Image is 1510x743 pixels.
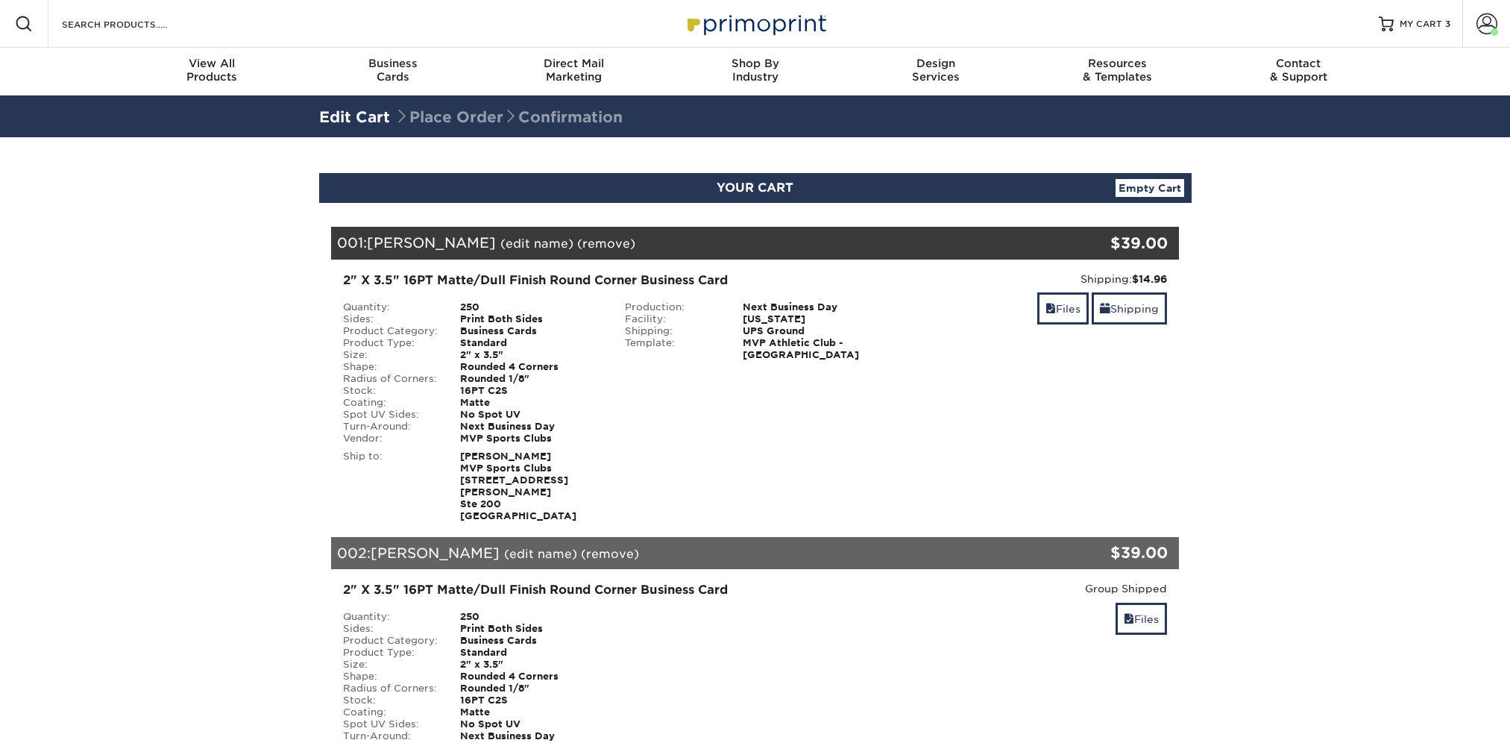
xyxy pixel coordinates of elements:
[1027,48,1208,95] a: Resources& Templates
[122,57,303,84] div: Products
[332,671,450,683] div: Shape:
[371,545,500,561] span: [PERSON_NAME]
[1208,57,1389,84] div: & Support
[449,349,614,361] div: 2" x 3.5"
[1027,57,1208,84] div: & Templates
[1116,179,1184,197] a: Empty Cart
[449,313,614,325] div: Print Both Sides
[449,337,614,349] div: Standard
[449,718,614,730] div: No Spot UV
[332,695,450,706] div: Stock:
[302,57,483,70] span: Business
[614,337,732,361] div: Template:
[332,337,450,349] div: Product Type:
[332,647,450,659] div: Product Type:
[1445,19,1450,29] span: 3
[449,683,614,695] div: Rounded 1/8"
[449,301,614,313] div: 250
[846,48,1027,95] a: DesignServices
[577,236,635,251] a: (remove)
[732,337,896,361] div: MVP Athletic Club - [GEOGRAPHIC_DATA]
[302,48,483,95] a: BusinessCards
[1038,232,1168,254] div: $39.00
[449,325,614,337] div: Business Cards
[1208,57,1389,70] span: Contact
[332,349,450,361] div: Size:
[332,373,450,385] div: Radius of Corners:
[122,57,303,70] span: View All
[449,695,614,706] div: 16PT C2S
[331,227,1038,260] div: 001:
[483,48,664,95] a: Direct MailMarketing
[664,57,846,84] div: Industry
[332,409,450,421] div: Spot UV Sides:
[449,611,614,623] div: 250
[449,706,614,718] div: Matte
[1208,48,1389,95] a: Contact& Support
[846,57,1027,84] div: Services
[664,57,846,70] span: Shop By
[449,409,614,421] div: No Spot UV
[614,325,732,337] div: Shipping:
[332,313,450,325] div: Sides:
[449,659,614,671] div: 2" x 3.5"
[319,108,390,126] a: Edit Cart
[332,325,450,337] div: Product Category:
[449,433,614,445] div: MVP Sports Clubs
[332,659,450,671] div: Size:
[907,581,1168,596] div: Group Shipped
[732,301,896,313] div: Next Business Day
[343,581,885,599] div: 2" X 3.5" 16PT Matte/Dull Finish Round Corner Business Card
[681,7,830,40] img: Primoprint
[449,361,614,373] div: Rounded 4 Corners
[1045,303,1056,315] span: files
[332,611,450,623] div: Quantity:
[846,57,1027,70] span: Design
[614,313,732,325] div: Facility:
[460,451,576,521] strong: [PERSON_NAME] MVP Sports Clubs [STREET_ADDRESS][PERSON_NAME] Ste 200 [GEOGRAPHIC_DATA]
[332,361,450,373] div: Shape:
[449,647,614,659] div: Standard
[332,706,450,718] div: Coating:
[500,236,573,251] a: (edit name)
[332,433,450,445] div: Vendor:
[332,301,450,313] div: Quantity:
[449,421,614,433] div: Next Business Day
[394,108,623,126] span: Place Order Confirmation
[449,635,614,647] div: Business Cards
[1116,603,1167,635] a: Files
[614,301,732,313] div: Production:
[1027,57,1208,70] span: Resources
[732,313,896,325] div: [US_STATE]
[343,272,885,289] div: 2" X 3.5" 16PT Matte/Dull Finish Round Corner Business Card
[332,623,450,635] div: Sides:
[122,48,303,95] a: View AllProducts
[331,537,1038,570] div: 002:
[449,397,614,409] div: Matte
[1100,303,1110,315] span: shipping
[1400,18,1442,31] span: MY CART
[449,373,614,385] div: Rounded 1/8"
[504,547,577,561] a: (edit name)
[1037,292,1089,325] a: Files
[332,730,450,742] div: Turn-Around:
[332,421,450,433] div: Turn-Around:
[449,385,614,397] div: 16PT C2S
[717,181,793,195] span: YOUR CART
[449,730,614,742] div: Next Business Day
[332,451,450,522] div: Ship to:
[664,48,846,95] a: Shop ByIndustry
[332,718,450,730] div: Spot UV Sides:
[483,57,664,70] span: Direct Mail
[1092,292,1167,325] a: Shipping
[1038,542,1168,564] div: $39.00
[367,234,496,251] span: [PERSON_NAME]
[483,57,664,84] div: Marketing
[907,272,1168,286] div: Shipping:
[332,385,450,397] div: Stock:
[1124,613,1134,625] span: files
[449,623,614,635] div: Print Both Sides
[332,683,450,695] div: Radius of Corners:
[60,15,206,33] input: SEARCH PRODUCTS.....
[302,57,483,84] div: Cards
